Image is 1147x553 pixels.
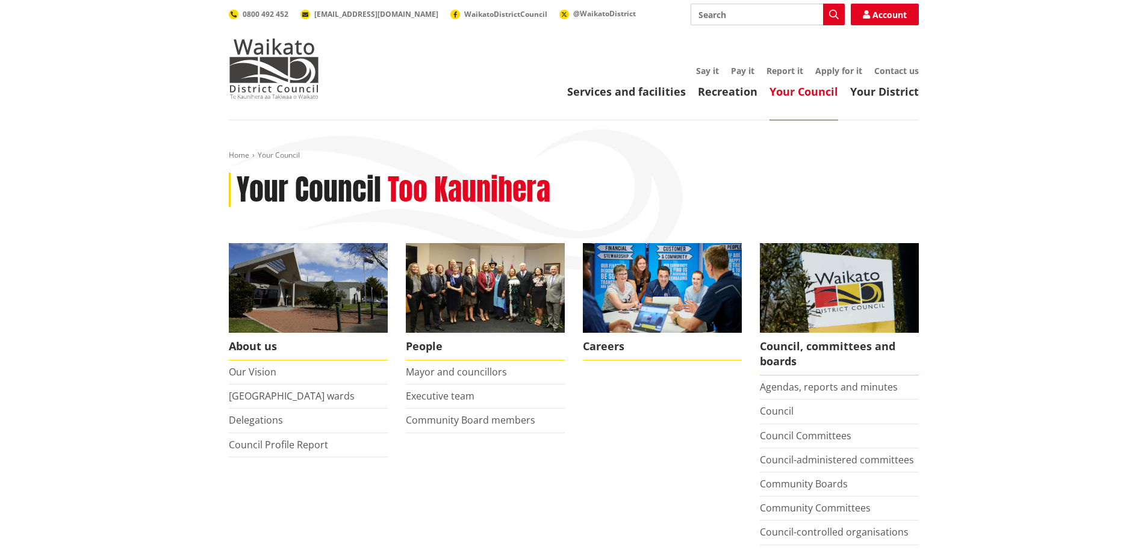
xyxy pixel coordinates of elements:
a: @WaikatoDistrict [559,8,636,19]
a: Community Committees [760,501,871,514]
a: Home [229,150,249,160]
span: About us [229,333,388,360]
img: WDC Building 0015 [229,243,388,333]
nav: breadcrumb [229,150,919,161]
img: 2022 Council [406,243,565,333]
a: Recreation [698,84,757,99]
a: Waikato-District-Council-sign Council, committees and boards [760,243,919,375]
a: 2022 Council People [406,243,565,360]
a: Council Committees [760,429,851,442]
a: [EMAIL_ADDRESS][DOMAIN_NAME] [300,9,438,19]
a: Services and facilities [567,84,686,99]
a: Community Boards [760,477,848,490]
a: 0800 492 452 [229,9,288,19]
span: Council, committees and boards [760,333,919,375]
input: Search input [691,4,845,25]
a: Delegations [229,413,283,427]
a: Your Council [769,84,838,99]
img: Waikato District Council - Te Kaunihera aa Takiwaa o Waikato [229,39,319,99]
a: Apply for it [815,65,862,76]
span: WaikatoDistrictCouncil [464,9,547,19]
a: Say it [696,65,719,76]
span: Your Council [258,150,300,160]
a: Agendas, reports and minutes [760,380,898,394]
span: [EMAIL_ADDRESS][DOMAIN_NAME] [314,9,438,19]
span: 0800 492 452 [243,9,288,19]
img: Office staff in meeting - Career page [583,243,742,333]
a: Contact us [874,65,919,76]
a: Pay it [731,65,754,76]
a: Council [760,404,794,418]
a: Executive team [406,389,474,403]
a: Council-administered committees [760,453,914,466]
span: People [406,333,565,360]
a: Council Profile Report [229,438,328,451]
span: @WaikatoDistrict [573,8,636,19]
h1: Your Council [237,173,381,208]
a: Careers [583,243,742,360]
h2: Too Kaunihera [388,173,550,208]
a: Council-controlled organisations [760,525,909,539]
a: WaikatoDistrictCouncil [450,9,547,19]
a: [GEOGRAPHIC_DATA] wards [229,389,355,403]
span: Careers [583,333,742,360]
a: Report it [766,65,803,76]
a: Account [851,4,919,25]
img: Waikato-District-Council-sign [760,243,919,333]
a: Your District [850,84,919,99]
a: WDC Building 0015 About us [229,243,388,360]
a: Our Vision [229,365,276,378]
a: Community Board members [406,413,535,427]
a: Mayor and councillors [406,365,507,378]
